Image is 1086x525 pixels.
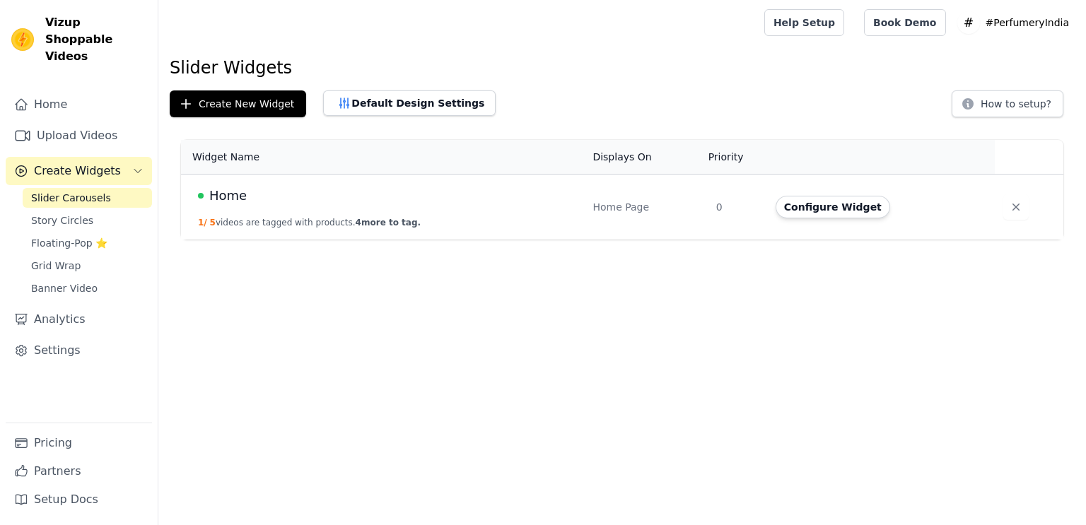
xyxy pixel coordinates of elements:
img: Vizup [11,28,34,51]
span: 5 [210,218,216,228]
a: Partners [6,457,152,485]
span: Live Published [198,193,204,199]
a: Banner Video [23,278,152,298]
a: Analytics [6,305,152,334]
button: Create Widgets [6,157,152,185]
span: Banner Video [31,281,98,295]
span: Floating-Pop ⭐ [31,236,107,250]
a: Settings [6,336,152,365]
h1: Slider Widgets [170,57,1075,79]
button: # #PerfumeryIndia [957,10,1075,35]
button: Configure Widget [776,196,890,218]
a: Floating-Pop ⭐ [23,233,152,253]
span: Create Widgets [34,163,121,179]
a: Pricing [6,429,152,457]
div: Home Page [592,200,699,214]
button: Delete widget [1003,194,1029,220]
th: Priority [708,140,767,175]
span: 4 more to tag. [356,218,421,228]
button: 1/ 5videos are tagged with products.4more to tag. [198,217,421,228]
a: Story Circles [23,211,152,230]
span: Grid Wrap [31,259,81,273]
button: How to setup? [952,90,1063,117]
a: Setup Docs [6,485,152,514]
a: Book Demo [864,9,945,36]
a: Help Setup [764,9,844,36]
a: Slider Carousels [23,188,152,208]
a: Grid Wrap [23,256,152,276]
text: # [963,16,974,30]
a: Home [6,90,152,119]
a: Upload Videos [6,122,152,150]
span: Story Circles [31,213,93,228]
td: 0 [708,175,767,240]
th: Widget Name [181,140,584,175]
th: Displays On [584,140,707,175]
a: How to setup? [952,100,1063,114]
span: Vizup Shoppable Videos [45,14,146,65]
span: Home [209,186,247,206]
p: #PerfumeryIndia [980,10,1075,35]
span: 1 / [198,218,207,228]
span: Slider Carousels [31,191,111,205]
button: Create New Widget [170,90,306,117]
button: Default Design Settings [323,90,496,116]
